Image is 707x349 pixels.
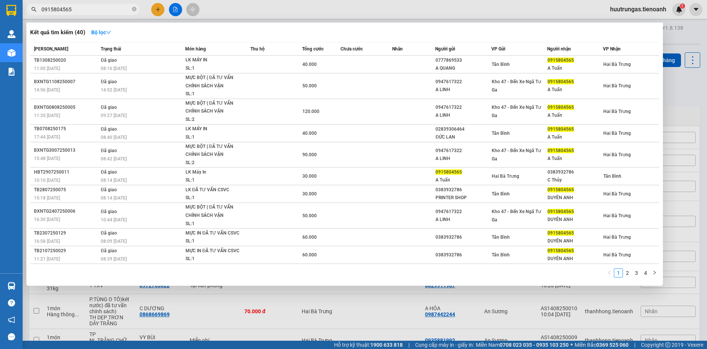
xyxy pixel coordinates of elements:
span: Kho 47 - Bến Xe Ngã Tư Ga [492,148,541,162]
div: TB2807250075 [34,186,98,194]
span: Nhãn [392,46,403,52]
span: Hai Bà Trưng [603,83,631,88]
span: Tân Bình [492,62,510,67]
span: 0915804565 [548,248,574,253]
div: SL: 1 [186,90,242,98]
span: close-circle [132,6,136,13]
div: 0947617322 [436,78,491,86]
span: Kho 47 - Bến Xe Ngã Tư Ga [492,209,541,223]
div: TB0708250175 [34,125,98,133]
span: 40.000 [302,131,317,136]
span: Hai Bà Trưng [603,109,631,114]
div: A Tuấn [548,155,603,163]
div: MỰC BỘT ( ĐÃ TƯ VẤN CHÍNH SÁCH VẬN CHUYỂ... [186,143,242,159]
div: DUYÊN ANH [548,194,603,202]
span: left [607,270,612,275]
img: logo-vxr [6,5,16,16]
span: 50.000 [302,213,317,218]
div: 0947617322 [436,208,491,216]
img: warehouse-icon [8,30,15,38]
span: Hai Bà Trưng [603,62,631,67]
span: 0915804565 [548,187,574,192]
span: search [31,7,37,12]
div: MỰC IN ĐÃ TƯ VẤN CSVC [186,229,242,238]
span: Hai Bà Trưng [492,174,519,179]
div: MỰC BỘT ( ĐÃ TƯ VẤN CHÍNH SÁCH VẬN CHUYỂ... [186,74,242,90]
span: Tân Bình [492,235,510,240]
li: 4 [641,268,650,277]
div: BXNTG2407250006 [34,207,98,215]
div: C Thủy [548,176,603,184]
div: 0383932786 [548,168,603,176]
h3: Kết quả tìm kiếm ( 40 ) [30,29,85,37]
div: DUYÊN ANH [548,237,603,245]
span: Kho 47 - Bến Xe Ngã Tư Ga [492,79,541,93]
span: Thu hộ [250,46,265,52]
div: PRINTER SHOP [436,194,491,202]
div: A Tuấn [548,111,603,119]
div: 0777869533 [436,56,491,64]
span: 08:09 [DATE] [101,239,127,244]
span: 15:48 [DATE] [34,156,60,161]
span: Đã giao [101,58,117,63]
span: 15:18 [DATE] [34,195,60,201]
div: A Tuấn [548,86,603,94]
div: SL: 1 [186,133,242,142]
span: question-circle [8,299,15,306]
span: 08:16 [DATE] [101,66,127,71]
a: 3 [632,269,641,277]
div: LK MÁY IN [186,56,242,64]
span: 50.000 [302,83,317,88]
div: HBT2907250011 [34,168,98,176]
div: MỰC BỘT ( ĐÃ TƯ VẤN CHÍNH SÁCH VẬN CHUYỂ... [186,203,242,219]
div: TB2307250129 [34,229,98,237]
span: 16:30 [DATE] [34,217,60,222]
span: 0915804565 [548,105,574,110]
div: A LINH [436,216,491,224]
li: Next Page [650,268,659,277]
span: 0915804565 [548,209,574,214]
div: ĐỨC LAN [436,133,491,141]
span: Đã giao [101,209,117,214]
span: [PERSON_NAME] [34,46,68,52]
img: warehouse-icon [8,49,15,57]
div: SL: 1 [186,176,242,184]
span: 11:21 [DATE] [34,256,60,262]
div: BXNTG0808250005 [34,104,98,111]
span: Đã giao [101,126,117,132]
div: 0947617322 [436,104,491,111]
div: A LINH [436,111,491,119]
span: message [8,333,15,340]
span: Đã giao [101,187,117,192]
a: 2 [623,269,632,277]
div: SL: 1 [186,64,242,73]
span: Tân Bình [492,131,510,136]
li: 3 [632,268,641,277]
span: down [106,30,111,35]
span: right [652,270,657,275]
span: notification [8,316,15,323]
span: 10:10 [DATE] [34,178,60,183]
span: 11:00 [DATE] [34,66,60,71]
div: BXNTG3007250013 [34,146,98,154]
div: 0383932786 [436,251,491,259]
span: Đã giao [101,169,117,175]
span: Tân Bình [492,191,510,197]
strong: Bộ lọc [91,29,111,35]
span: Chưa cước [340,46,363,52]
span: 08:14 [DATE] [101,195,127,201]
div: LK ĐÃ TƯ VẤN CSVC [186,186,242,194]
span: 60.000 [302,252,317,258]
div: SL: 2 [186,116,242,124]
div: A Tuấn [548,133,603,141]
div: 0383932786 [436,233,491,241]
div: A QUANG [436,64,491,72]
span: Tân Bình [603,174,621,179]
div: LK Máy In [186,168,242,177]
span: Hai Bà Trưng [603,252,631,258]
span: 0915804565 [548,230,574,236]
span: 10:44 [DATE] [101,217,127,223]
div: MỰC BỘT ( ĐÃ TƯ VẤN CHÍNH SÁCH VẬN CHUYỂ... [186,99,242,116]
span: Hai Bà Trưng [603,152,631,157]
span: Món hàng [185,46,206,52]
